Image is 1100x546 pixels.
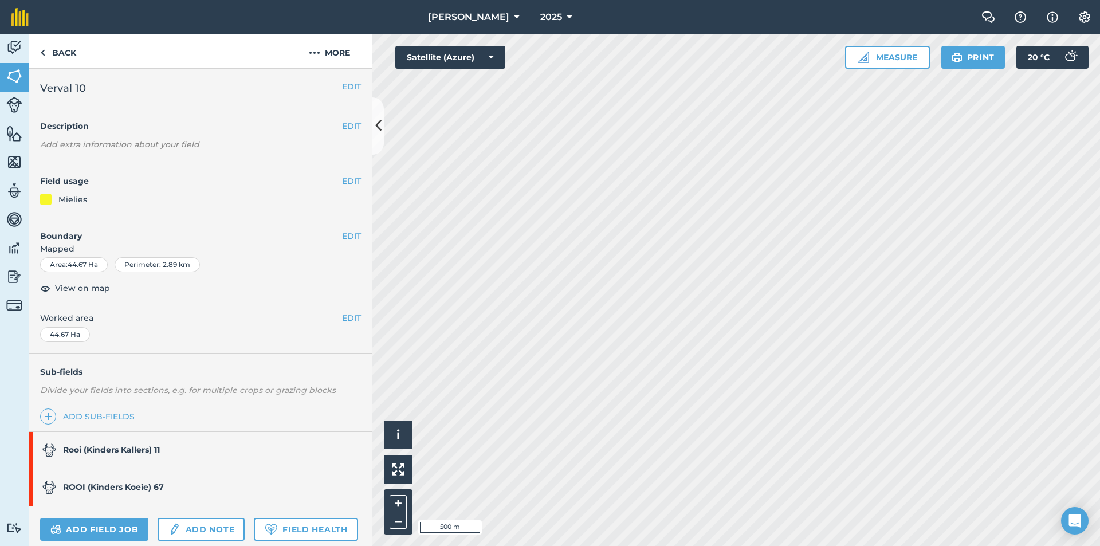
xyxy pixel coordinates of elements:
span: Worked area [40,312,361,324]
img: svg+xml;base64,PHN2ZyB4bWxucz0iaHR0cDovL3d3dy53My5vcmcvMjAwMC9zdmciIHdpZHRoPSI1NiIgaGVpZ2h0PSI2MC... [6,125,22,142]
img: svg+xml;base64,PD94bWwgdmVyc2lvbj0iMS4wIiBlbmNvZGluZz0idXRmLTgiPz4KPCEtLSBHZW5lcmF0b3I6IEFkb2JlIE... [50,523,61,536]
img: svg+xml;base64,PD94bWwgdmVyc2lvbj0iMS4wIiBlbmNvZGluZz0idXRmLTgiPz4KPCEtLSBHZW5lcmF0b3I6IEFkb2JlIE... [168,523,180,536]
img: svg+xml;base64,PHN2ZyB4bWxucz0iaHR0cDovL3d3dy53My5vcmcvMjAwMC9zdmciIHdpZHRoPSIxOSIgaGVpZ2h0PSIyNC... [952,50,962,64]
span: [PERSON_NAME] [428,10,509,24]
img: svg+xml;base64,PD94bWwgdmVyc2lvbj0iMS4wIiBlbmNvZGluZz0idXRmLTgiPz4KPCEtLSBHZW5lcmF0b3I6IEFkb2JlIE... [1059,46,1082,69]
div: Mielies [58,193,87,206]
button: View on map [40,281,110,295]
button: EDIT [342,230,361,242]
img: svg+xml;base64,PHN2ZyB4bWxucz0iaHR0cDovL3d3dy53My5vcmcvMjAwMC9zdmciIHdpZHRoPSIxOCIgaGVpZ2h0PSIyNC... [40,281,50,295]
button: Print [941,46,1005,69]
img: svg+xml;base64,PD94bWwgdmVyc2lvbj0iMS4wIiBlbmNvZGluZz0idXRmLTgiPz4KPCEtLSBHZW5lcmF0b3I6IEFkb2JlIE... [42,443,56,457]
img: svg+xml;base64,PD94bWwgdmVyc2lvbj0iMS4wIiBlbmNvZGluZz0idXRmLTgiPz4KPCEtLSBHZW5lcmF0b3I6IEFkb2JlIE... [6,523,22,533]
span: i [396,427,400,442]
img: A cog icon [1078,11,1091,23]
img: svg+xml;base64,PHN2ZyB4bWxucz0iaHR0cDovL3d3dy53My5vcmcvMjAwMC9zdmciIHdpZHRoPSIyMCIgaGVpZ2h0PSIyNC... [309,46,320,60]
a: Add sub-fields [40,408,139,425]
h4: Field usage [40,175,342,187]
span: 20 ° C [1028,46,1050,69]
button: More [286,34,372,68]
span: View on map [55,282,110,294]
a: Add note [158,518,245,541]
img: svg+xml;base64,PHN2ZyB4bWxucz0iaHR0cDovL3d3dy53My5vcmcvMjAwMC9zdmciIHdpZHRoPSI5IiBoZWlnaHQ9IjI0Ii... [40,46,45,60]
button: – [390,512,407,529]
h4: Boundary [29,218,342,242]
img: A question mark icon [1013,11,1027,23]
img: svg+xml;base64,PHN2ZyB4bWxucz0iaHR0cDovL3d3dy53My5vcmcvMjAwMC9zdmciIHdpZHRoPSIxNCIgaGVpZ2h0PSIyNC... [44,410,52,423]
div: Area : 44.67 Ha [40,257,108,272]
img: svg+xml;base64,PD94bWwgdmVyc2lvbj0iMS4wIiBlbmNvZGluZz0idXRmLTgiPz4KPCEtLSBHZW5lcmF0b3I6IEFkb2JlIE... [6,268,22,285]
img: svg+xml;base64,PD94bWwgdmVyc2lvbj0iMS4wIiBlbmNvZGluZz0idXRmLTgiPz4KPCEtLSBHZW5lcmF0b3I6IEFkb2JlIE... [6,297,22,313]
a: Field Health [254,518,357,541]
button: EDIT [342,120,361,132]
h4: Description [40,120,361,132]
img: svg+xml;base64,PHN2ZyB4bWxucz0iaHR0cDovL3d3dy53My5vcmcvMjAwMC9zdmciIHdpZHRoPSI1NiIgaGVpZ2h0PSI2MC... [6,154,22,171]
img: svg+xml;base64,PHN2ZyB4bWxucz0iaHR0cDovL3d3dy53My5vcmcvMjAwMC9zdmciIHdpZHRoPSI1NiIgaGVpZ2h0PSI2MC... [6,68,22,85]
a: Add field job [40,518,148,541]
img: svg+xml;base64,PHN2ZyB4bWxucz0iaHR0cDovL3d3dy53My5vcmcvMjAwMC9zdmciIHdpZHRoPSIxNyIgaGVpZ2h0PSIxNy... [1047,10,1058,24]
h4: Sub-fields [29,366,372,378]
div: Perimeter : 2.89 km [115,257,200,272]
button: Measure [845,46,930,69]
img: svg+xml;base64,PD94bWwgdmVyc2lvbj0iMS4wIiBlbmNvZGluZz0idXRmLTgiPz4KPCEtLSBHZW5lcmF0b3I6IEFkb2JlIE... [6,97,22,113]
strong: Rooi (Kinders Kallers) 11 [63,445,160,455]
span: Mapped [29,242,372,255]
button: EDIT [342,175,361,187]
img: svg+xml;base64,PD94bWwgdmVyc2lvbj0iMS4wIiBlbmNvZGluZz0idXRmLTgiPz4KPCEtLSBHZW5lcmF0b3I6IEFkb2JlIE... [6,39,22,56]
a: ROOI (Kinders Koeie) 67 [29,469,361,506]
button: EDIT [342,312,361,324]
span: 2025 [540,10,562,24]
img: svg+xml;base64,PD94bWwgdmVyc2lvbj0iMS4wIiBlbmNvZGluZz0idXRmLTgiPz4KPCEtLSBHZW5lcmF0b3I6IEFkb2JlIE... [6,211,22,228]
div: Open Intercom Messenger [1061,507,1089,535]
img: fieldmargin Logo [11,8,29,26]
em: Divide your fields into sections, e.g. for multiple crops or grazing blocks [40,385,336,395]
div: 44.67 Ha [40,327,90,342]
img: Two speech bubbles overlapping with the left bubble in the forefront [981,11,995,23]
strong: ROOI (Kinders Koeie) 67 [63,482,164,492]
img: Ruler icon [858,52,869,63]
img: Four arrows, one pointing top left, one top right, one bottom right and the last bottom left [392,463,404,476]
em: Add extra information about your field [40,139,199,150]
a: Rooi (Kinders Kallers) 11 [29,432,361,469]
button: i [384,421,412,449]
img: svg+xml;base64,PD94bWwgdmVyc2lvbj0iMS4wIiBlbmNvZGluZz0idXRmLTgiPz4KPCEtLSBHZW5lcmF0b3I6IEFkb2JlIE... [6,239,22,257]
button: 20 °C [1016,46,1089,69]
button: Satellite (Azure) [395,46,505,69]
img: svg+xml;base64,PD94bWwgdmVyc2lvbj0iMS4wIiBlbmNvZGluZz0idXRmLTgiPz4KPCEtLSBHZW5lcmF0b3I6IEFkb2JlIE... [6,182,22,199]
button: + [390,495,407,512]
span: Verval 10 [40,80,86,96]
a: Back [29,34,88,68]
img: svg+xml;base64,PD94bWwgdmVyc2lvbj0iMS4wIiBlbmNvZGluZz0idXRmLTgiPz4KPCEtLSBHZW5lcmF0b3I6IEFkb2JlIE... [42,481,56,494]
button: EDIT [342,80,361,93]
